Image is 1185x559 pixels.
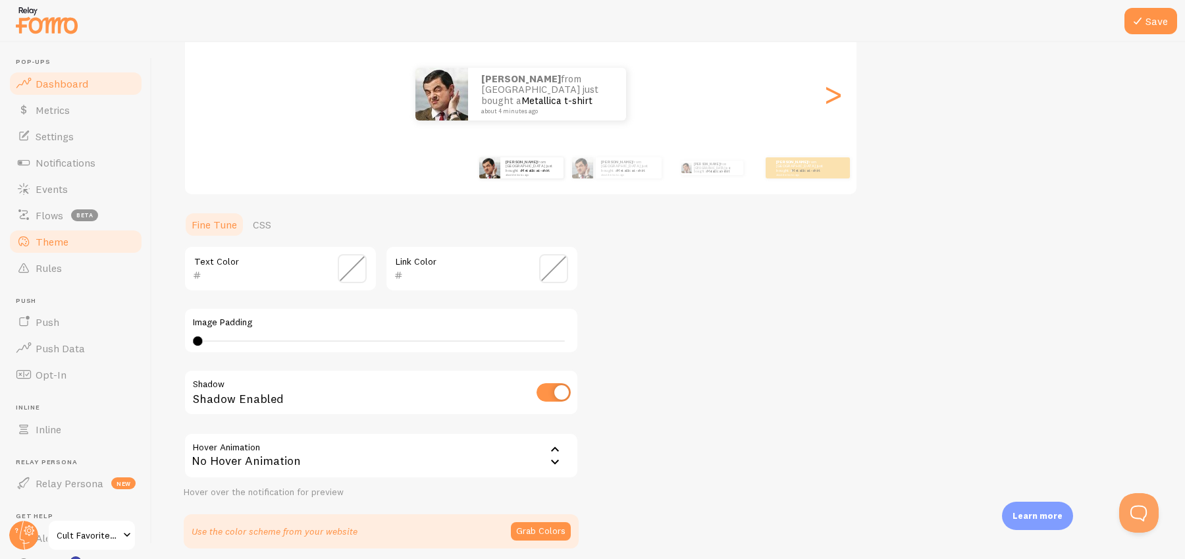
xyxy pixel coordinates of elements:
a: Metallica t-shirt [792,168,820,173]
small: about 4 minutes ago [506,173,557,176]
p: Learn more [1013,510,1063,522]
strong: [PERSON_NAME] [481,72,561,85]
span: Dashboard [36,77,88,90]
span: Metrics [36,103,70,117]
span: Theme [36,235,68,248]
span: Cult Favorites Unlimited Inc. [57,527,119,543]
div: Shadow Enabled [184,369,579,417]
span: Events [36,182,68,196]
a: Events [8,176,144,202]
img: Fomo [681,163,691,173]
span: beta [71,209,98,221]
span: Inline [36,423,61,436]
span: Rules [36,261,62,275]
a: Theme [8,228,144,255]
a: Push Data [8,335,144,361]
a: Opt-In [8,361,144,388]
p: Use the color scheme from your website [192,525,357,538]
a: Fine Tune [184,211,245,238]
span: Settings [36,130,74,143]
span: Relay Persona [36,477,103,490]
img: fomo-relay-logo-orange.svg [14,3,80,37]
div: Next slide [825,47,841,142]
a: Flows beta [8,202,144,228]
span: Notifications [36,156,95,169]
p: from [GEOGRAPHIC_DATA] just bought a [601,159,656,176]
p: from [GEOGRAPHIC_DATA] just bought a [506,159,558,176]
strong: [PERSON_NAME] [694,162,720,166]
a: Inline [8,416,144,442]
div: Hover over the notification for preview [184,487,579,498]
button: Grab Colors [511,522,571,541]
a: Dashboard [8,70,144,97]
div: No Hover Animation [184,433,579,479]
div: Learn more [1002,502,1073,530]
small: about 4 minutes ago [481,108,609,115]
a: Rules [8,255,144,281]
a: Settings [8,123,144,149]
p: from [GEOGRAPHIC_DATA] just bought a [694,161,738,175]
strong: [PERSON_NAME] [776,159,808,165]
small: about 4 minutes ago [601,173,655,176]
p: from [GEOGRAPHIC_DATA] just bought a [776,159,829,176]
img: Fomo [572,157,593,178]
span: Flows [36,209,63,222]
a: Metallica t-shirt [707,169,729,173]
span: Opt-In [36,368,66,381]
a: Relay Persona new [8,470,144,496]
span: Get Help [16,512,144,521]
span: Push [16,297,144,306]
span: new [111,477,136,489]
label: Image Padding [193,317,569,329]
span: Push [36,315,59,329]
a: Metallica t-shirt [617,168,645,173]
a: CSS [245,211,279,238]
p: from [GEOGRAPHIC_DATA] just bought a [481,74,613,115]
span: Pop-ups [16,58,144,67]
a: Metallica t-shirt [521,94,592,107]
span: Inline [16,404,144,412]
span: Relay Persona [16,458,144,467]
small: about 4 minutes ago [776,173,828,176]
a: Notifications [8,149,144,176]
a: Push [8,309,144,335]
a: Metrics [8,97,144,123]
a: Metallica t-shirt [521,168,550,173]
iframe: Help Scout Beacon - Open [1119,493,1159,533]
img: Fomo [415,68,468,120]
strong: [PERSON_NAME] [506,159,537,165]
img: Fomo [479,157,500,178]
span: Push Data [36,342,85,355]
a: Cult Favorites Unlimited Inc. [47,519,136,551]
strong: [PERSON_NAME] [601,159,633,165]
